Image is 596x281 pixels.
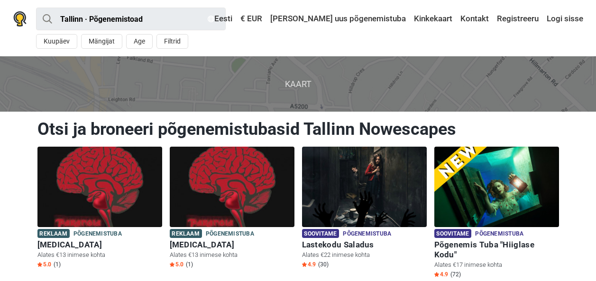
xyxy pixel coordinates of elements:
[37,147,162,270] a: Paranoia Reklaam Põgenemistuba [MEDICAL_DATA] Alates €13 inimese kohta Star5.0 (1)
[37,262,42,267] img: Star
[544,10,583,27] a: Logi sisse
[126,34,153,49] button: Age
[37,147,162,227] img: Paranoia
[434,272,439,277] img: Star
[302,240,427,250] h6: Lastekodu Saladus
[208,16,214,22] img: Eesti
[170,229,202,238] span: Reklaam
[170,261,183,268] span: 5.0
[343,229,391,239] span: Põgenemistuba
[495,10,541,27] a: Registreeru
[37,119,559,140] h1: Otsi ja broneeri põgenemistubasid Tallinn Nowescapes
[412,10,455,27] a: Kinkekaart
[302,261,316,268] span: 4.9
[37,229,70,238] span: Reklaam
[37,261,51,268] span: 5.0
[434,261,559,269] p: Alates €17 inimese kohta
[434,147,559,280] a: Põgenemis Tuba "Hiiglase Kodu" Soovitame Põgenemistuba Põgenemis Tuba "Hiiglase Kodu" Alates €17 ...
[302,147,427,227] img: Lastekodu Saladus
[206,229,254,239] span: Põgenemistuba
[36,34,77,49] button: Kuupäev
[37,251,162,259] p: Alates €13 inimese kohta
[450,271,461,278] span: (72)
[54,261,61,268] span: (1)
[238,10,265,27] a: € EUR
[170,262,174,267] img: Star
[302,251,427,259] p: Alates €22 inimese kohta
[302,262,307,267] img: Star
[81,34,122,49] button: Mängijat
[170,240,294,250] h6: [MEDICAL_DATA]
[170,251,294,259] p: Alates €13 inimese kohta
[302,147,427,270] a: Lastekodu Saladus Soovitame Põgenemistuba Lastekodu Saladus Alates €22 inimese kohta Star4.9 (30)
[36,8,226,30] input: proovi “Tallinn”
[156,34,188,49] button: Filtrid
[302,229,339,238] span: Soovitame
[458,10,491,27] a: Kontakt
[73,229,122,239] span: Põgenemistuba
[434,271,448,278] span: 4.9
[268,10,408,27] a: [PERSON_NAME] uus põgenemistuba
[205,10,235,27] a: Eesti
[170,147,294,227] img: Paranoia
[37,240,162,250] h6: [MEDICAL_DATA]
[434,147,559,227] img: Põgenemis Tuba "Hiiglase Kodu"
[475,229,523,239] span: Põgenemistuba
[434,229,472,238] span: Soovitame
[434,240,559,260] h6: Põgenemis Tuba "Hiiglase Kodu"
[170,147,294,270] a: Paranoia Reklaam Põgenemistuba [MEDICAL_DATA] Alates €13 inimese kohta Star5.0 (1)
[13,11,27,26] img: Nowescape logo
[318,261,329,268] span: (30)
[186,261,193,268] span: (1)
